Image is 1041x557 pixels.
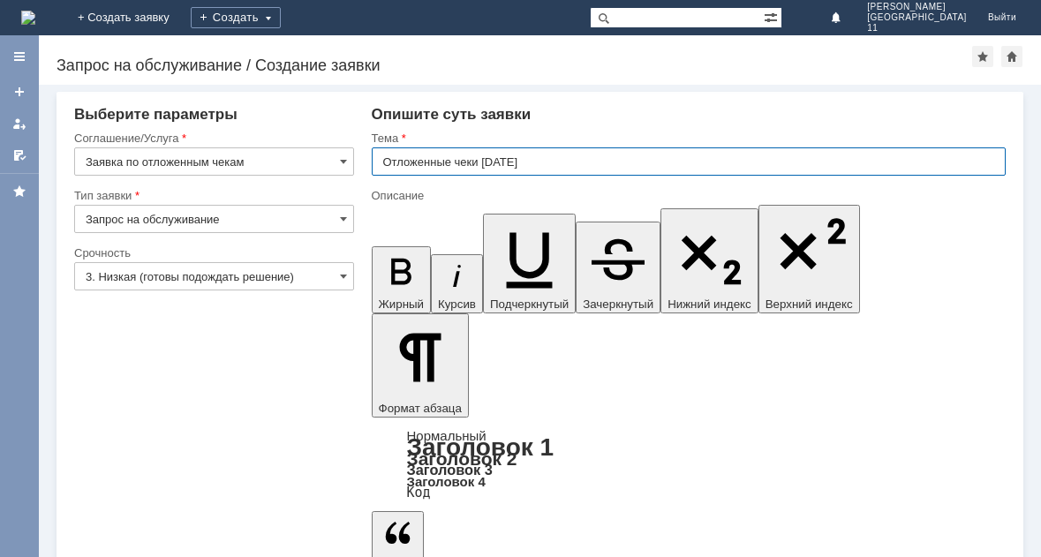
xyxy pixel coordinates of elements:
a: Заголовок 1 [407,433,554,461]
a: Создать заявку [5,78,34,106]
span: Выберите параметры [74,106,238,123]
div: Описание [372,190,1003,201]
span: Жирный [379,297,425,311]
div: Сделать домашней страницей [1001,46,1022,67]
a: Нормальный [407,428,487,443]
a: Заголовок 4 [407,474,486,489]
button: Верхний индекс [758,205,860,313]
button: Подчеркнутый [483,214,576,313]
button: Формат абзаца [372,313,469,418]
a: Заголовок 3 [407,462,493,478]
div: Тема [372,132,1003,144]
a: Перейти на домашнюю страницу [21,11,35,25]
span: Формат абзаца [379,402,462,415]
div: Срочность [74,247,351,259]
div: Создать [191,7,281,28]
button: Зачеркнутый [576,222,660,313]
button: Нижний индекс [660,208,758,313]
span: Опишите суть заявки [372,106,532,123]
span: [PERSON_NAME] [867,2,967,12]
button: Жирный [372,246,432,313]
a: Мои заявки [5,109,34,138]
img: logo [21,11,35,25]
span: Зачеркнутый [583,297,653,311]
div: Тип заявки [74,190,351,201]
div: Запрос на обслуживание / Создание заявки [57,56,972,74]
div: Формат абзаца [372,430,1007,499]
div: Соглашение/Услуга [74,132,351,144]
button: Курсив [431,254,483,313]
span: Нижний индекс [668,297,751,311]
span: [GEOGRAPHIC_DATA] [867,12,967,23]
span: Расширенный поиск [764,8,781,25]
span: 11 [867,23,967,34]
div: Добавить в избранное [972,46,993,67]
a: Мои согласования [5,141,34,169]
span: Верхний индекс [766,297,853,311]
span: Подчеркнутый [490,297,569,311]
a: Код [407,485,431,501]
span: Курсив [438,297,476,311]
a: Заголовок 2 [407,448,517,469]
